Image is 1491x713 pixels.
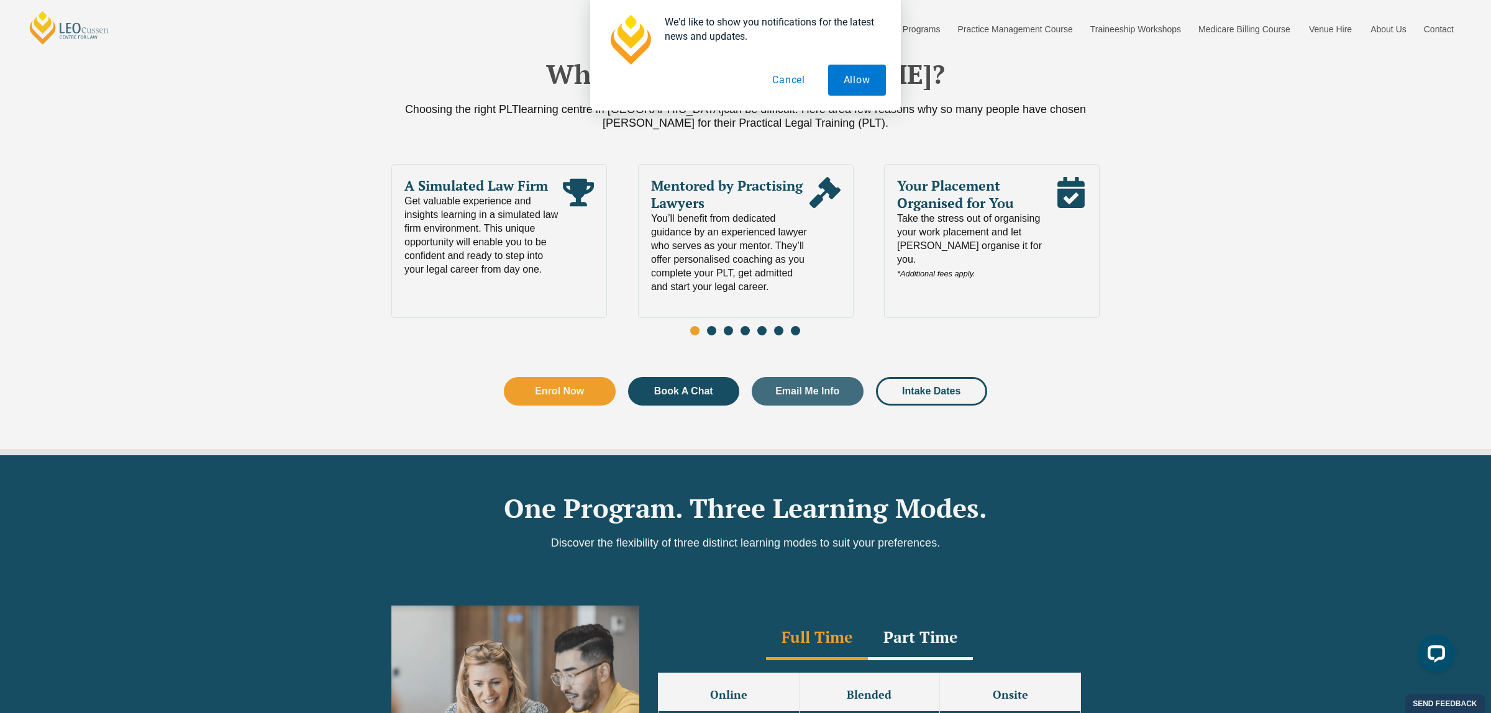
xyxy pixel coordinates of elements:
[757,65,821,96] button: Cancel
[828,65,886,96] button: Allow
[655,15,886,43] div: We'd like to show you notifications for the latest news and updates.
[1408,630,1460,682] iframe: LiveChat chat widget
[605,15,655,65] img: notification icon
